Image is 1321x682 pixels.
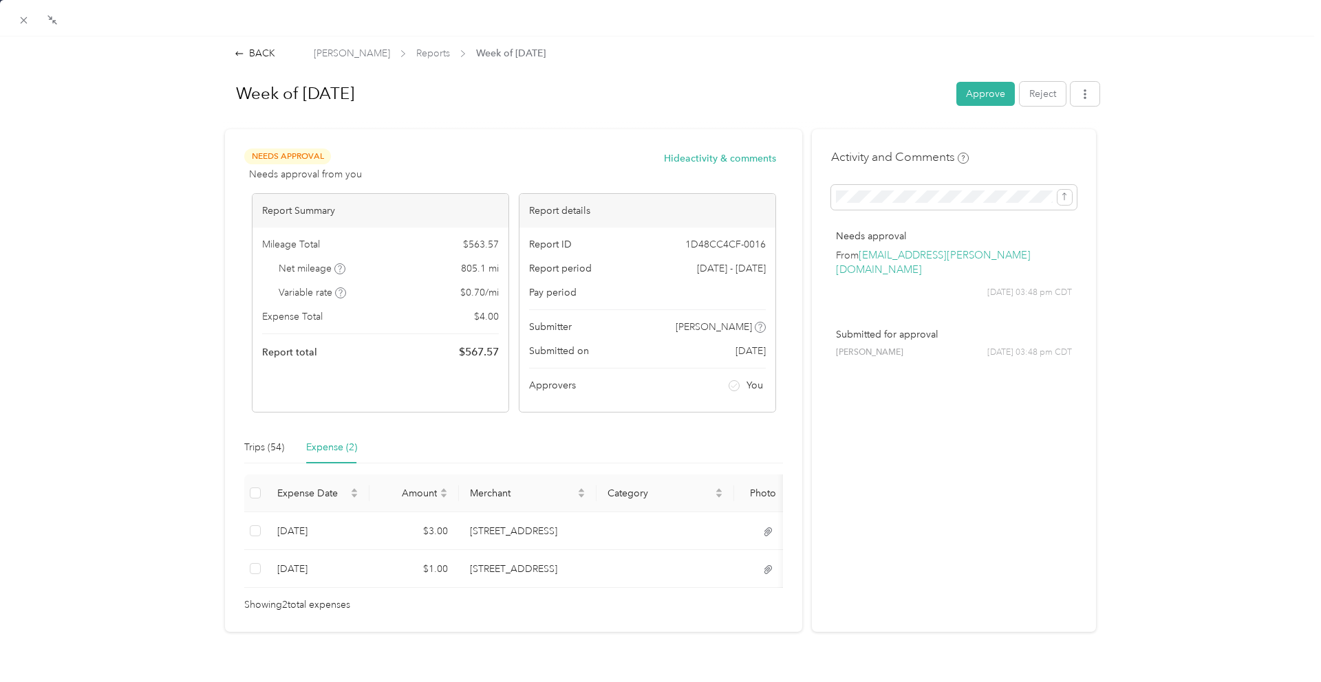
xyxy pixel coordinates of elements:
td: $3.00 [369,512,459,550]
td: 1 Galleria Blvd [459,550,597,588]
span: caret-up [350,486,358,494]
span: Report total [262,345,317,360]
span: caret-up [440,486,448,494]
p: From [836,248,1072,277]
span: caret-up [715,486,723,494]
td: 9-24-2025 [266,550,369,588]
h1: Week of September 22 2025 [222,77,947,110]
div: Report details [519,194,775,228]
button: Approve [956,82,1015,106]
td: 1 Galleria Blvd [459,512,597,550]
th: Amount [369,474,459,512]
th: Expense Date [266,474,369,512]
span: You [747,378,763,393]
div: Report Summary [253,194,508,228]
span: caret-up [577,486,586,494]
span: [DATE] - [DATE] [697,261,766,276]
span: $ 0.70 / mi [460,285,499,300]
span: Approvers [529,378,576,393]
span: Needs Approval [244,148,331,164]
span: Report period [529,261,592,276]
a: [EMAIL_ADDRESS][PERSON_NAME][DOMAIN_NAME] [836,249,1031,276]
span: Reports [416,46,450,60]
span: Merchant [470,487,574,499]
div: BACK [235,46,275,60]
p: Submitted for approval [836,327,1072,342]
span: $ 563.57 [463,237,499,252]
span: Week of [DATE] [476,46,546,60]
div: Expense (2) [306,440,357,455]
span: Expense Date [277,487,347,499]
span: Report ID [529,237,572,252]
h4: Activity and Comments [831,148,969,166]
span: Photo [745,487,781,499]
iframe: Everlance-gr Chat Button Frame [1244,605,1321,682]
span: Pay period [529,285,577,300]
span: [PERSON_NAME] [314,46,390,60]
span: $ 567.57 [459,344,499,360]
button: Hideactivity & comments [664,151,776,166]
span: Submitted on [529,344,589,358]
th: Photo [734,474,803,512]
span: [DATE] 03:48 pm CDT [987,346,1072,359]
span: caret-down [577,492,586,500]
span: $ 4.00 [474,309,499,324]
span: Needs approval from you [249,167,362,181]
span: caret-down [715,492,723,500]
span: [PERSON_NAME] [836,346,903,359]
span: Submitter [529,320,572,334]
span: Showing 2 total expenses [244,597,350,613]
th: Category [597,474,734,512]
div: Trips (54) [244,440,284,455]
span: Category [608,487,712,499]
p: Needs approval [836,229,1072,243]
span: caret-down [350,492,358,500]
span: Expense Total [262,309,323,324]
span: [DATE] 03:48 pm CDT [987,287,1072,299]
td: 9-24-2025 [266,512,369,550]
td: $1.00 [369,550,459,588]
span: Mileage Total [262,237,320,252]
span: 805.1 mi [461,261,499,276]
span: Net mileage [279,261,345,276]
span: Amount [380,487,437,499]
button: Reject [1020,82,1066,106]
span: [PERSON_NAME] [676,320,752,334]
span: Variable rate [279,285,346,300]
span: 1D48CC4CF-0016 [685,237,766,252]
th: Merchant [459,474,597,512]
span: [DATE] [735,344,766,358]
span: caret-down [440,492,448,500]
